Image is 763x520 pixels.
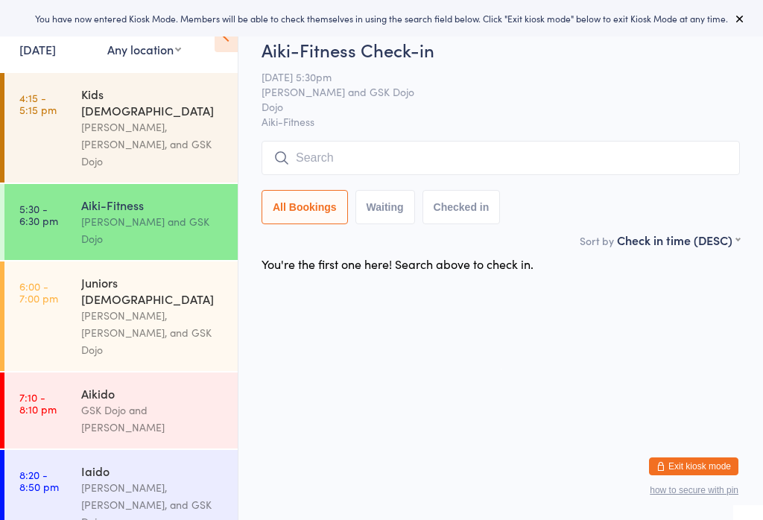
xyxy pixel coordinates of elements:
time: 7:10 - 8:10 pm [19,391,57,415]
time: 4:15 - 5:15 pm [19,92,57,115]
a: [DATE] [19,41,56,57]
div: Aiki-Fitness [81,197,225,213]
a: 7:10 -8:10 pmAikidoGSK Dojo and [PERSON_NAME] [4,372,238,448]
div: You have now entered Kiosk Mode. Members will be able to check themselves in using the search fie... [24,12,739,25]
div: Kids [DEMOGRAPHIC_DATA] [81,86,225,118]
div: [PERSON_NAME], [PERSON_NAME], and GSK Dojo [81,307,225,358]
div: Iaido [81,463,225,479]
div: Any location [107,41,181,57]
time: 6:00 - 7:00 pm [19,280,58,304]
time: 8:20 - 8:50 pm [19,469,59,492]
time: 5:30 - 6:30 pm [19,203,58,226]
button: Exit kiosk mode [649,457,738,475]
button: how to secure with pin [650,485,738,495]
label: Sort by [580,233,614,248]
a: 5:30 -6:30 pmAiki-Fitness[PERSON_NAME] and GSK Dojo [4,184,238,260]
div: GSK Dojo and [PERSON_NAME] [81,402,225,436]
button: Waiting [355,190,415,224]
span: [DATE] 5:30pm [262,69,717,84]
div: Juniors [DEMOGRAPHIC_DATA] [81,274,225,307]
input: Search [262,141,740,175]
button: All Bookings [262,190,348,224]
div: Aikido [81,385,225,402]
a: 6:00 -7:00 pmJuniors [DEMOGRAPHIC_DATA][PERSON_NAME], [PERSON_NAME], and GSK Dojo [4,261,238,371]
span: Aiki-Fitness [262,114,740,129]
div: You're the first one here! Search above to check in. [262,256,534,272]
div: Check in time (DESC) [617,232,740,248]
div: [PERSON_NAME], [PERSON_NAME], and GSK Dojo [81,118,225,170]
span: [PERSON_NAME] and GSK Dojo [262,84,717,99]
h2: Aiki-Fitness Check-in [262,37,740,62]
button: Checked in [422,190,501,224]
div: [PERSON_NAME] and GSK Dojo [81,213,225,247]
a: 4:15 -5:15 pmKids [DEMOGRAPHIC_DATA][PERSON_NAME], [PERSON_NAME], and GSK Dojo [4,73,238,183]
span: Dojo [262,99,717,114]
